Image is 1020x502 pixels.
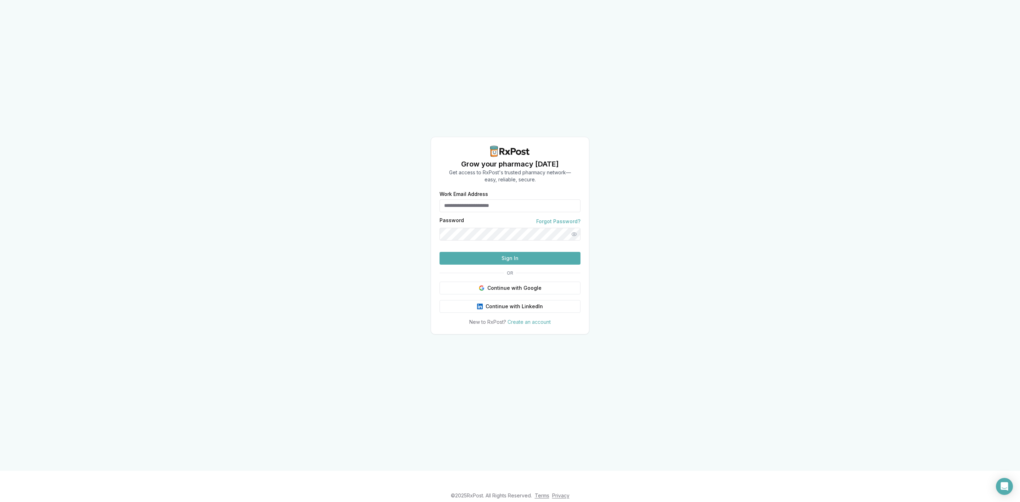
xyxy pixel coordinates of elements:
[440,252,580,265] button: Sign In
[440,300,580,313] button: Continue with LinkedIn
[469,319,506,325] span: New to RxPost?
[535,492,549,498] a: Terms
[504,270,516,276] span: OR
[508,319,551,325] a: Create an account
[552,492,569,498] a: Privacy
[440,282,580,294] button: Continue with Google
[449,159,571,169] h1: Grow your pharmacy [DATE]
[487,146,533,157] img: RxPost Logo
[440,192,580,197] label: Work Email Address
[449,169,571,183] p: Get access to RxPost's trusted pharmacy network— easy, reliable, secure.
[440,218,464,225] label: Password
[568,228,580,241] button: Show password
[479,285,484,291] img: Google
[536,218,580,225] a: Forgot Password?
[477,304,483,309] img: LinkedIn
[996,478,1013,495] div: Open Intercom Messenger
